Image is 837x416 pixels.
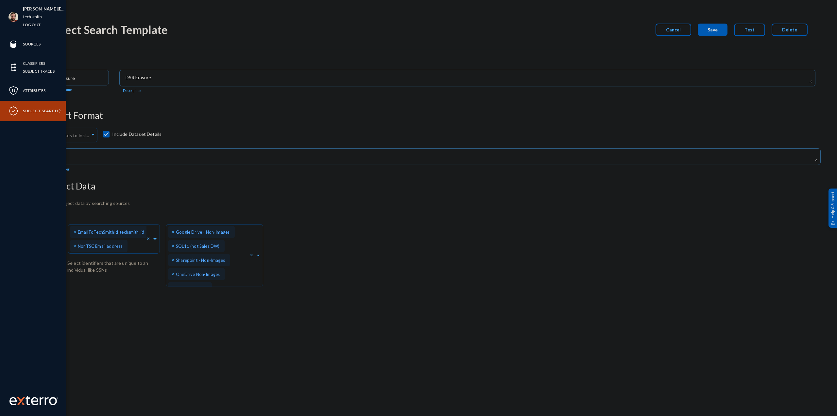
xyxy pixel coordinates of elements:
span: SQL11 (not Sales DW) [176,244,219,249]
a: Sources [23,40,41,48]
span: × [171,243,176,249]
span: Clear all [146,235,152,242]
li: [PERSON_NAME][EMAIL_ADDRESS][DOMAIN_NAME] [23,5,66,13]
span: Include Dataset Details [112,129,162,139]
span: Sharepoint - Non-Images [176,258,225,263]
span: Delete [782,27,797,32]
h3: Report Format [43,110,821,121]
a: Attributes [23,87,45,94]
a: Subject Traces [23,67,55,75]
div: Help & Support [828,188,837,227]
button: Delete [772,24,808,36]
img: help_support.svg [831,220,835,225]
span: Dynamics - Live [176,286,206,291]
img: exterro-logo.svg [17,397,25,405]
span: × [73,243,78,249]
img: icon-policies.svg [9,86,18,96]
div: Subject Search Template [43,23,168,36]
a: Subject Search [23,107,58,115]
span: × [171,285,176,291]
img: icon-elements.svg [9,63,18,72]
a: Log out [23,21,41,28]
span: Save [708,27,718,32]
span: Test [744,27,755,32]
span: × [171,257,176,263]
span: NonTSC Email address [78,244,122,249]
span: EmailToTechSmithId_techsmith_id [78,229,144,235]
span: OneDrive Non-Images [176,272,220,277]
img: 4ef91cf57f1b271062fbd3b442c6b465 [9,12,18,22]
button: Test [734,24,765,36]
span: × [171,228,176,235]
mat-hint: Description [123,89,141,93]
span: Clear all [250,252,255,259]
span: Cancel [666,27,681,32]
span: Google Drive - Non-Images [176,229,230,235]
span: × [73,228,78,235]
img: icon-sources.svg [9,39,18,49]
h3: Subject Data [43,181,821,192]
a: Classifiers [23,60,45,67]
img: exterro-work-mark.svg [9,395,58,405]
div: Locate subject data by searching sources [43,200,821,207]
div: Select identifiers that are unique to an individual like SSNs [67,260,165,273]
span: × [171,271,176,277]
a: techsmith [23,13,42,21]
div: Attributes to include in report... [48,130,92,141]
button: Save [698,24,727,36]
img: icon-compliance.svg [9,106,18,116]
button: Cancel [656,24,691,36]
input: Name [49,75,106,81]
